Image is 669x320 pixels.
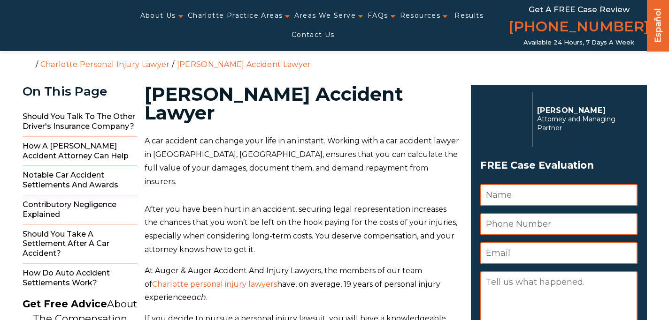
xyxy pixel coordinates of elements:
[23,137,138,166] span: How a [PERSON_NAME] Accident Attorney Can Help
[23,264,138,293] span: How do Auto Accident Settlements Work?
[140,6,176,25] a: About Us
[537,106,632,115] p: [PERSON_NAME]
[537,115,632,133] span: Attorney and Managing Partner
[23,225,138,264] span: Should You Take a Settlement After a Car Accident?
[523,39,634,46] span: Available 24 Hours, 7 Days a Week
[23,107,138,137] span: Should You Talk to the Other Driver's Insurance Company?
[508,16,649,39] a: [PHONE_NUMBER]
[480,156,638,174] span: FREE Case Evaluation
[206,293,208,302] span: .
[480,96,527,142] img: Herbert Auger
[400,6,441,25] a: Resources
[480,242,638,264] input: Email
[529,5,630,14] span: Get a FREE Case Review
[145,136,459,186] span: A car accident can change your life in an instant. Working with a car accident lawyer in [GEOGRAP...
[188,6,283,25] a: Charlotte Practice Areas
[152,280,277,289] a: Charlotte personal injury lawyers
[23,166,138,195] span: Notable Car Accident Settlements and Awards
[294,6,356,25] a: Areas We Serve
[23,195,138,225] span: Contributory Negligence Explained
[6,17,115,34] img: Auger & Auger Accident and Injury Lawyers Logo
[480,184,638,206] input: Name
[454,6,484,25] a: Results
[175,60,314,69] li: [PERSON_NAME] Accident Lawyer
[145,85,460,122] h1: [PERSON_NAME] Accident Lawyer
[187,293,206,302] span: each
[40,60,170,69] a: Charlotte Personal Injury Lawyer
[145,266,422,289] span: At Auger & Auger Accident And Injury Lawyers, the members of our team of
[145,205,457,254] span: After you have been hurt in an accident, securing legal representation increases the chances that...
[292,25,335,45] a: Contact Us
[145,280,440,302] span: have, on average, 19 years of personal injury experience
[23,85,138,98] div: On This Page
[23,298,107,310] strong: Get Free Advice
[25,60,33,68] a: Home
[368,6,388,25] a: FAQs
[480,213,638,235] input: Phone Number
